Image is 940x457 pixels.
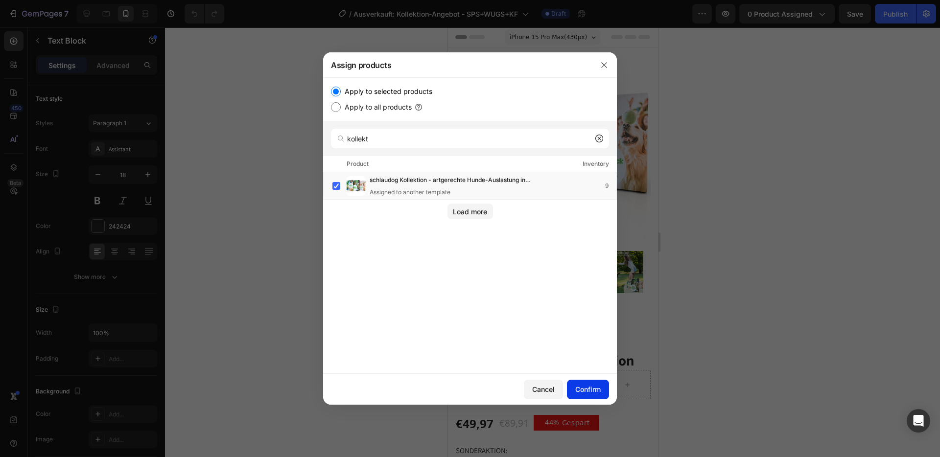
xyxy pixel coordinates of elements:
[453,206,487,217] div: Load more
[370,175,540,186] span: schlaudog Kollektion - artgerechte Hunde-Auslastung in jeder Situation
[8,307,187,343] strong: 3 Denkspiel-Bücher für Auslastung in jeder Situation
[341,86,432,97] label: Apply to selected products
[7,290,203,343] h2: schlaudog Kollektion:
[567,380,609,399] button: Confirm
[605,181,616,191] div: 9
[7,388,47,405] div: €49,97
[331,129,609,148] input: Search products
[341,101,412,113] label: Apply to all products
[323,52,591,78] div: Assign products
[51,388,82,404] div: €89,91
[73,352,133,363] p: 153 Bewertungen
[583,159,609,169] div: Inventory
[113,389,144,401] div: Gespart
[524,380,563,399] button: Cancel
[907,409,930,433] div: Open Intercom Messenger
[346,176,366,196] img: product-img
[532,384,555,394] div: Cancel
[447,204,493,219] button: Load more
[8,418,202,429] p: SONDERAKTION:
[96,389,113,400] div: 44%
[370,188,556,197] div: Assigned to another template
[323,78,617,373] div: />
[347,159,369,169] div: Product
[62,5,140,15] span: iPhone 15 Pro Max ( 430 px)
[575,384,601,394] div: Confirm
